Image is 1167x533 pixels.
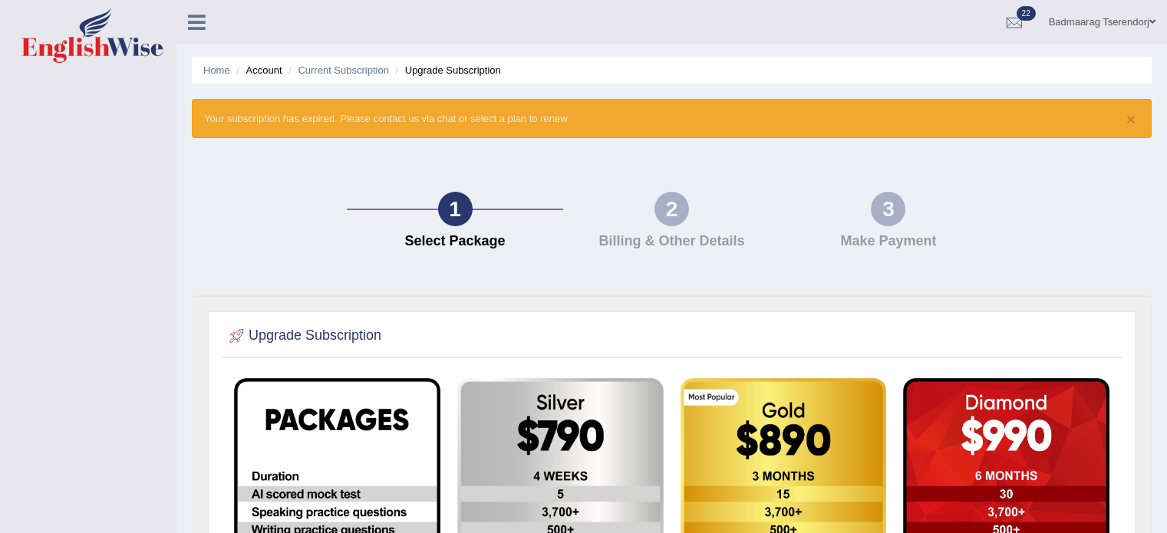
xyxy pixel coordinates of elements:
[1126,111,1136,127] button: ×
[571,234,772,249] h4: Billing & Other Details
[298,64,389,76] a: Current Subscription
[392,63,501,77] li: Upgrade Subscription
[438,192,473,226] div: 1
[871,192,905,226] div: 3
[654,192,689,226] div: 2
[226,324,381,347] h2: Upgrade Subscription
[1017,6,1036,21] span: 22
[354,234,555,249] h4: Select Package
[232,63,282,77] li: Account
[192,99,1152,138] div: Your subscription has expired. Please contact us via chat or select a plan to renew
[203,64,230,76] a: Home
[788,234,989,249] h4: Make Payment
